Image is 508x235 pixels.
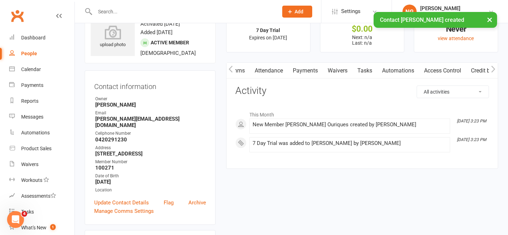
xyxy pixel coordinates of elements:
p: Next: n/a Last: n/a [327,34,398,46]
iframe: Intercom live chat [7,211,24,228]
div: LYF 24/7 [GEOGRAPHIC_DATA] [420,12,488,18]
span: 1 [50,224,56,230]
a: Assessments [9,188,74,204]
div: Calendar [21,66,41,72]
span: Add [295,9,303,14]
div: NG [403,5,417,19]
div: Member Number [95,159,206,165]
a: People [9,46,74,62]
button: × [483,12,496,27]
a: Tasks [9,204,74,220]
time: Added [DATE] [140,29,173,36]
strong: [STREET_ADDRESS] [95,151,206,157]
strong: 0420291230 [95,136,206,143]
a: Flag [164,198,174,207]
span: Active member [151,40,189,45]
a: Reports [9,93,74,109]
div: Waivers [21,161,38,167]
div: Address [95,145,206,151]
div: Messages [21,114,43,120]
div: Cellphone Number [95,130,206,137]
input: Search... [93,7,273,17]
a: Automations [9,125,74,141]
div: 7 Day Trial was added to [PERSON_NAME] by [PERSON_NAME] [253,140,447,146]
div: Never [421,25,491,33]
i: [DATE] 3:23 PM [457,137,486,142]
a: Dashboard [9,30,74,46]
a: Clubworx [8,7,26,25]
span: Settings [341,4,361,19]
a: Archive [188,198,206,207]
strong: [PERSON_NAME] [95,102,206,108]
div: [PERSON_NAME] [420,5,488,12]
a: Payments [9,77,74,93]
div: upload photo [91,25,135,49]
div: People [21,51,37,56]
a: Product Sales [9,141,74,157]
button: Add [282,6,312,18]
div: Date of Birth [95,173,206,179]
strong: [DATE] [95,179,206,185]
strong: 100271 [95,165,206,171]
a: Update Contact Details [94,198,149,207]
strong: [PERSON_NAME][EMAIL_ADDRESS][DOMAIN_NAME] [95,116,206,128]
i: [DATE] 3:23 PM [457,119,486,123]
span: 4 [22,211,27,217]
div: $0.00 [327,25,398,33]
li: This Month [235,107,489,119]
a: Tasks [352,63,377,79]
div: Workouts [21,177,42,183]
div: Payments [21,82,43,88]
a: Manage Comms Settings [94,207,154,215]
h3: Contact information [94,80,206,90]
a: Automations [377,63,419,79]
div: Dashboard [21,35,46,40]
a: Waivers [323,63,352,79]
a: Attendance [250,63,288,79]
div: Assessments [21,193,56,199]
a: Payments [288,63,323,79]
div: What's New [21,225,47,230]
div: Email [95,110,206,116]
a: Waivers [9,157,74,172]
div: Product Sales [21,146,52,151]
h3: Activity [235,85,489,96]
a: Messages [9,109,74,125]
a: Access Control [419,63,466,79]
span: [DEMOGRAPHIC_DATA] [140,50,196,56]
div: New Member [PERSON_NAME] Ouriques created by [PERSON_NAME] [253,122,447,128]
a: Workouts [9,172,74,188]
div: Location [95,187,206,193]
span: Expires on [DATE] [249,35,287,40]
div: Owner [95,96,206,102]
a: view attendance [438,36,474,41]
div: Tasks [21,209,34,215]
div: Reports [21,98,38,104]
a: Calendar [9,62,74,77]
div: Automations [21,130,50,135]
div: Contact [PERSON_NAME] created [374,12,497,28]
